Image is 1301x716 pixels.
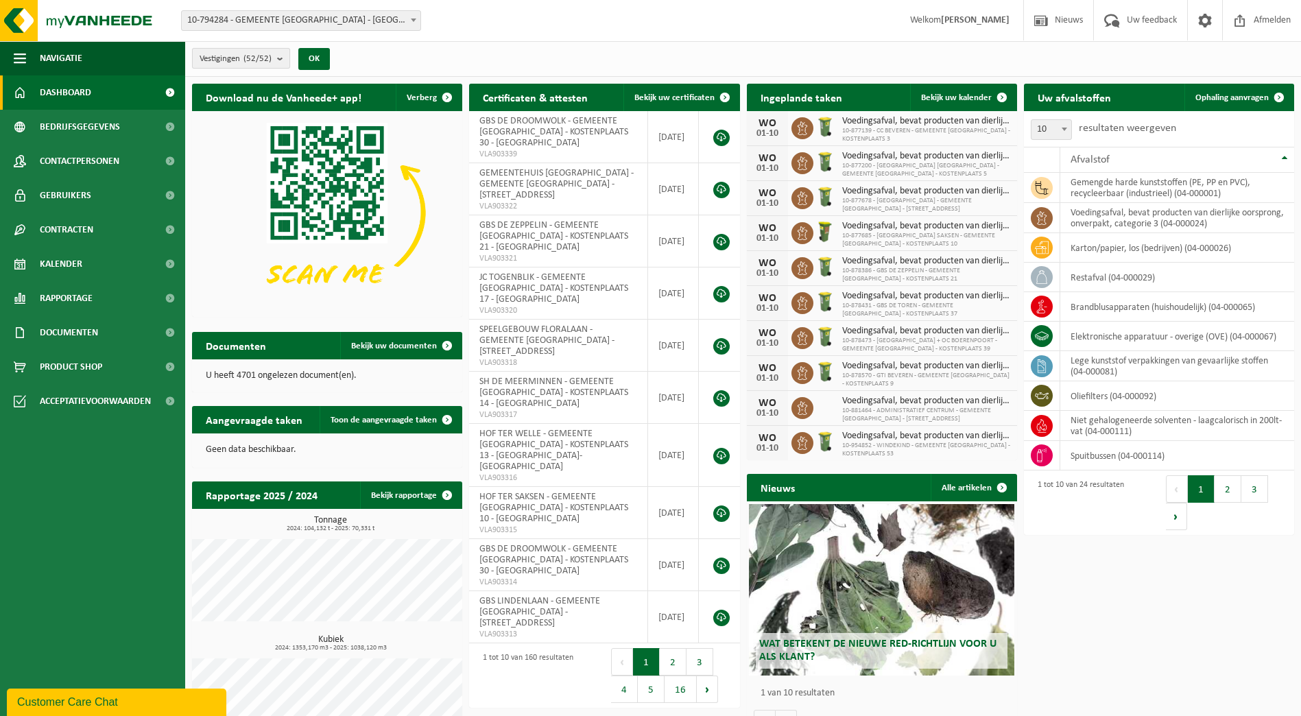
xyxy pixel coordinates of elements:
h2: Aangevraagde taken [192,406,316,433]
td: niet gehalogeneerde solventen - laagcalorisch in 200lt-vat (04-000111) [1060,411,1294,441]
td: [DATE] [648,163,700,215]
span: Contactpersonen [40,144,119,178]
span: GBS DE ZEPPELIN - GEMEENTE [GEOGRAPHIC_DATA] - KOSTENPLAATS 21 - [GEOGRAPHIC_DATA] [479,220,628,252]
span: VLA903339 [479,149,636,160]
td: oliefilters (04-000092) [1060,381,1294,411]
button: 3 [687,648,713,676]
h2: Nieuws [747,474,809,501]
a: Ophaling aanvragen [1184,84,1293,111]
button: 1 [1188,475,1215,503]
strong: [PERSON_NAME] [941,15,1010,25]
p: U heeft 4701 ongelezen document(en). [206,371,449,381]
a: Bekijk uw certificaten [623,84,739,111]
span: VLA903321 [479,253,636,264]
label: resultaten weergeven [1079,123,1176,134]
td: [DATE] [648,215,700,267]
td: [DATE] [648,111,700,163]
td: karton/papier, los (bedrijven) (04-000026) [1060,233,1294,263]
td: restafval (04-000029) [1060,263,1294,292]
img: WB-0140-HPE-GN-50 [813,325,837,348]
span: VLA903320 [479,305,636,316]
span: Voedingsafval, bevat producten van dierlijke oorsprong, onverpakt, categorie 3 [842,361,1010,372]
span: HOF TER WELLE - GEMEENTE [GEOGRAPHIC_DATA] - KOSTENPLAATS 13 - [GEOGRAPHIC_DATA]-[GEOGRAPHIC_DATA] [479,429,628,472]
span: 10-877678 - [GEOGRAPHIC_DATA] - GEMEENTE [GEOGRAPHIC_DATA] - [STREET_ADDRESS] [842,197,1010,213]
span: 10-877200 - [GEOGRAPHIC_DATA] [GEOGRAPHIC_DATA] - GEMEENTE [GEOGRAPHIC_DATA] - KOSTENPLAATS 5 [842,162,1010,178]
td: gemengde harde kunststoffen (PE, PP en PVC), recycleerbaar (industrieel) (04-000001) [1060,173,1294,203]
div: 01-10 [754,164,781,174]
span: 2024: 1353,170 m3 - 2025: 1038,120 m3 [199,645,462,652]
a: Bekijk uw documenten [340,332,461,359]
div: WO [754,188,781,199]
div: 01-10 [754,304,781,313]
td: [DATE] [648,487,700,539]
count: (52/52) [243,54,272,63]
img: WB-0060-HPE-GN-50 [813,220,837,243]
img: WB-0140-HPE-GN-50 [813,150,837,174]
span: HOF TER SAKSEN - GEMEENTE [GEOGRAPHIC_DATA] - KOSTENPLAATS 10 - [GEOGRAPHIC_DATA] [479,492,628,524]
p: 1 van 10 resultaten [761,689,1010,698]
span: Navigatie [40,41,82,75]
span: VLA903314 [479,577,636,588]
h2: Download nu de Vanheede+ app! [192,84,375,110]
button: OK [298,48,330,70]
span: VLA903315 [479,525,636,536]
span: Voedingsafval, bevat producten van dierlijke oorsprong, onverpakt, categorie 3 [842,186,1010,197]
span: VLA903316 [479,473,636,484]
span: 10-878473 - [GEOGRAPHIC_DATA] + OC BOERENPOORT - GEMEENTE [GEOGRAPHIC_DATA] - KOSTENPLAATS 39 [842,337,1010,353]
button: 4 [611,676,638,703]
h2: Rapportage 2025 / 2024 [192,481,331,508]
td: lege kunststof verpakkingen van gevaarlijke stoffen (04-000081) [1060,351,1294,381]
td: brandblusapparaten (huishoudelijk) (04-000065) [1060,292,1294,322]
span: VLA903318 [479,357,636,368]
button: Previous [611,648,633,676]
h2: Ingeplande taken [747,84,856,110]
img: Download de VHEPlus App [192,111,462,314]
span: Acceptatievoorwaarden [40,384,151,418]
span: Afvalstof [1071,154,1110,165]
img: WB-0140-HPE-GN-50 [813,360,837,383]
h3: Tonnage [199,516,462,532]
span: 10-878570 - GTI BEVEREN - GEMEENTE [GEOGRAPHIC_DATA] - KOSTENPLAATS 9 [842,372,1010,388]
div: 01-10 [754,199,781,208]
div: 01-10 [754,339,781,348]
span: Voedingsafval, bevat producten van dierlijke oorsprong, onverpakt, categorie 3 [842,396,1010,407]
span: Toon de aangevraagde taken [331,416,437,425]
span: 10-878386 - GBS DE ZEPPELIN - GEMEENTE [GEOGRAPHIC_DATA] - KOSTENPLAATS 21 [842,267,1010,283]
span: 10 [1031,119,1072,140]
span: Voedingsafval, bevat producten van dierlijke oorsprong, onverpakt, categorie 3 [842,151,1010,162]
div: WO [754,258,781,269]
img: WB-0140-HPE-GN-50 [813,255,837,278]
button: Previous [1166,475,1188,503]
td: [DATE] [648,267,700,320]
span: 10-794284 - GEMEENTE BEVEREN - BEVEREN-WAAS [182,11,420,30]
img: WB-0140-HPE-GN-50 [813,185,837,208]
span: Gebruikers [40,178,91,213]
span: GBS DE DROOMWOLK - GEMEENTE [GEOGRAPHIC_DATA] - KOSTENPLAATS 30 - [GEOGRAPHIC_DATA] [479,116,628,148]
a: Bekijk rapportage [360,481,461,509]
div: 01-10 [754,444,781,453]
span: Wat betekent de nieuwe RED-richtlijn voor u als klant? [759,639,996,663]
span: Voedingsafval, bevat producten van dierlijke oorsprong, onverpakt, categorie 3 [842,256,1010,267]
span: 10-954852 - WINDEKIND - GEMEENTE [GEOGRAPHIC_DATA] - KOSTENPLAATS 53 [842,442,1010,458]
td: voedingsafval, bevat producten van dierlijke oorsprong, onverpakt, categorie 3 (04-000024) [1060,203,1294,233]
h2: Certificaten & attesten [469,84,601,110]
span: Dashboard [40,75,91,110]
div: 01-10 [754,234,781,243]
a: Bekijk uw kalender [910,84,1016,111]
span: Vestigingen [200,49,272,69]
h2: Documenten [192,332,280,359]
h3: Kubiek [199,635,462,652]
span: Kalender [40,247,82,281]
td: [DATE] [648,424,700,487]
span: Bekijk uw certificaten [634,93,715,102]
span: GEMEENTEHUIS [GEOGRAPHIC_DATA] - GEMEENTE [GEOGRAPHIC_DATA] - [STREET_ADDRESS] [479,168,634,200]
span: Voedingsafval, bevat producten van dierlijke oorsprong, onverpakt, categorie 3 [842,221,1010,232]
span: Bekijk uw kalender [921,93,992,102]
button: Verberg [396,84,461,111]
p: Geen data beschikbaar. [206,445,449,455]
img: WB-0140-HPE-GN-50 [813,430,837,453]
span: Bedrijfsgegevens [40,110,120,144]
span: Ophaling aanvragen [1195,93,1269,102]
span: Product Shop [40,350,102,384]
